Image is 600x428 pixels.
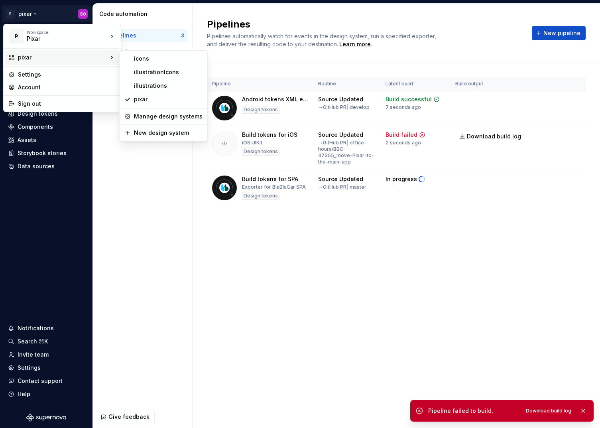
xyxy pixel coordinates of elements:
[18,83,116,91] div: Account
[526,408,571,414] span: Download build log
[134,95,203,103] div: pixar
[18,100,116,108] div: Sign out
[9,29,24,43] div: P
[134,82,203,90] div: illustrations
[18,53,108,61] div: pixar
[134,68,203,76] div: illustrationIcons
[134,55,203,63] div: icons
[134,112,203,120] div: Manage design systems
[134,129,203,137] div: New design system
[27,35,94,43] div: Pixar
[428,407,517,415] div: Pipeline failed to build.
[27,30,108,35] div: Workspace
[18,71,116,79] div: Settings
[522,405,575,416] button: Download build log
